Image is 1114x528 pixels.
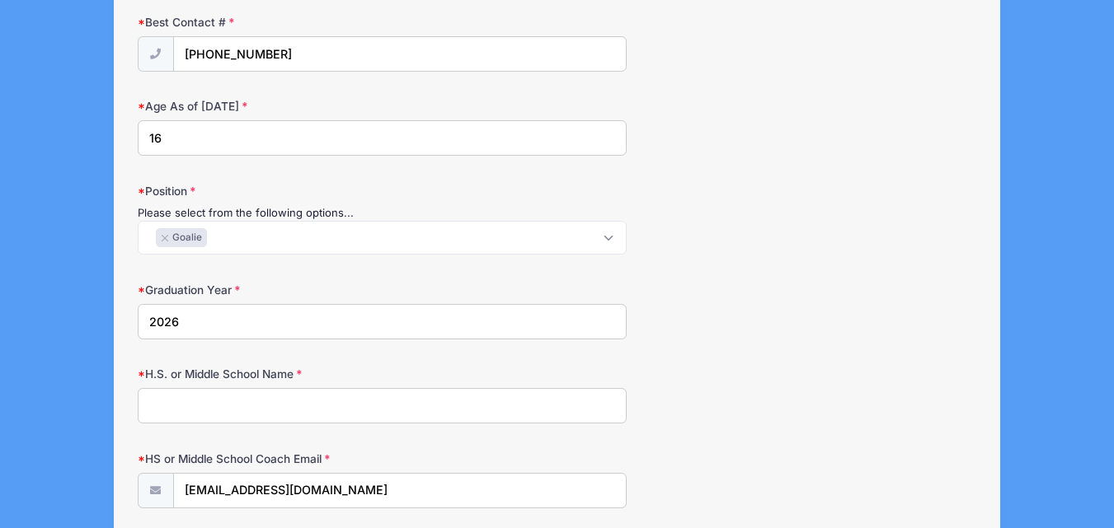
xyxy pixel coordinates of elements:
[138,98,417,114] label: Age As of [DATE]
[156,228,207,247] li: Goalie
[138,14,417,30] label: Best Contact #
[138,205,627,222] div: Please select from the following options...
[160,235,170,241] button: Remove item
[138,451,417,467] label: HS or Middle School Coach Email
[172,231,202,245] span: Goalie
[173,36,627,72] input: (xxx) xxx-xxxx
[138,282,417,298] label: Graduation Year
[147,230,156,245] textarea: Search
[173,473,627,508] input: email@email.com
[138,183,417,199] label: Position
[138,366,417,382] label: H.S. or Middle School Name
